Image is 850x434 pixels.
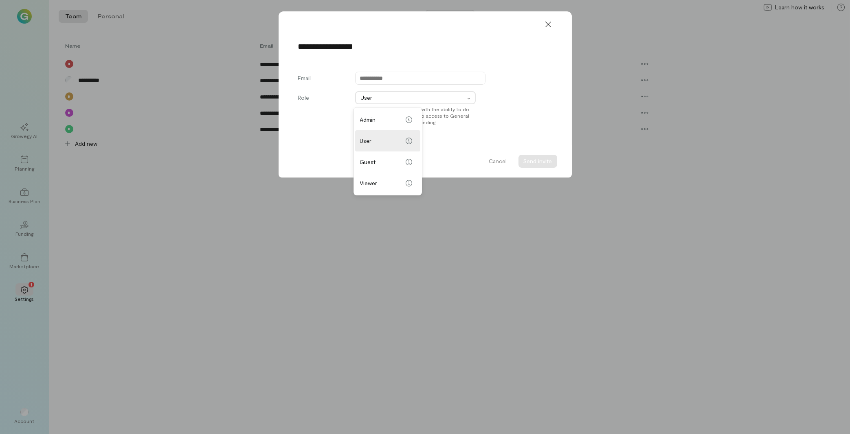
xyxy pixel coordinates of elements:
[360,137,402,145] span: User
[298,74,347,85] label: Email
[360,116,402,124] span: Admin
[355,104,476,125] div: A user is the default role, with the ability to do most actions. They have no access to General A...
[360,158,402,166] span: Guest
[360,179,402,187] span: Viewer
[361,94,465,102] span: User
[518,155,557,168] button: Send invite
[298,94,347,125] label: Role
[484,155,512,168] button: Cancel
